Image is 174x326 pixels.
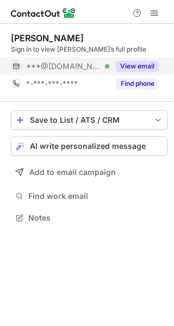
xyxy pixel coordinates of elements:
span: Find work email [28,191,163,201]
span: ***@[DOMAIN_NAME] [26,61,101,71]
button: AI write personalized message [11,136,167,156]
button: Notes [11,210,167,225]
button: Reveal Button [116,78,159,89]
div: Sign in to view [PERSON_NAME]’s full profile [11,45,167,54]
button: Find work email [11,189,167,204]
div: Save to List / ATS / CRM [30,116,148,124]
button: save-profile-one-click [11,110,167,130]
img: ContactOut v5.3.10 [11,7,76,20]
button: Reveal Button [116,61,159,72]
div: [PERSON_NAME] [11,33,84,43]
span: Notes [28,213,163,223]
button: Add to email campaign [11,162,167,182]
span: Add to email campaign [29,168,116,177]
span: AI write personalized message [30,142,146,151]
